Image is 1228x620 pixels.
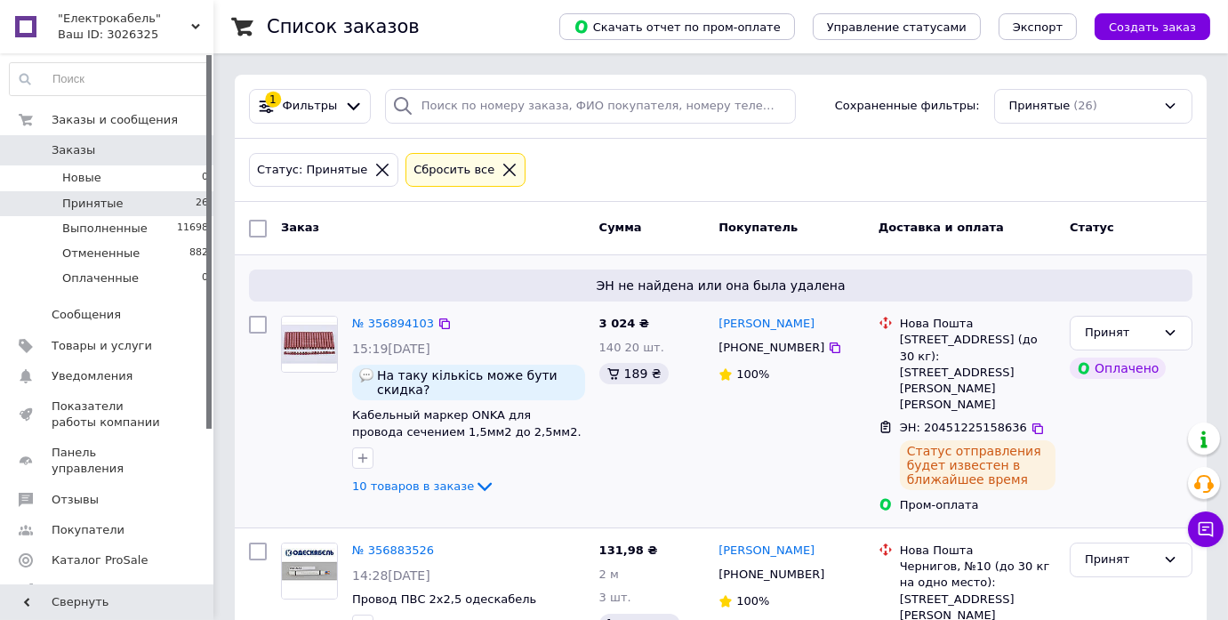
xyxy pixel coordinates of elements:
[281,543,338,600] a: Фото товару
[1073,99,1097,112] span: (26)
[189,246,208,262] span: 882
[599,591,631,604] span: 3 шт.
[62,170,101,186] span: Новые
[736,367,769,381] span: 100%
[62,196,124,212] span: Принятые
[52,338,152,354] span: Товары и услуги
[281,316,338,373] a: Фото товару
[282,317,337,372] img: Фото товару
[736,594,769,608] span: 100%
[1070,221,1114,234] span: Статус
[559,13,795,40] button: Скачать отчет по пром-оплате
[282,544,337,599] img: Фото товару
[900,316,1055,332] div: Нова Пошта
[10,63,209,95] input: Поиск
[377,368,578,397] span: На таку кількісь може бути скидка?
[835,98,980,115] span: Сохраненные фильтры:
[352,479,495,493] a: 10 товаров в заказе
[253,161,371,180] div: Статус: Принятые
[267,16,420,37] h1: Список заказов
[281,221,319,234] span: Заказ
[52,399,165,431] span: Показатели работы компании
[177,221,208,237] span: 11698
[1109,20,1196,34] span: Создать заказ
[900,543,1055,559] div: Нова Пошта
[52,522,124,538] span: Покупатели
[52,583,117,599] span: Аналитика
[196,196,208,212] span: 26
[599,317,649,330] span: 3 024 ₴
[352,544,434,557] a: № 356883526
[52,112,178,128] span: Заказы и сообщения
[827,20,967,34] span: Управление статусами
[352,592,536,606] a: Провод ПВС 2х2,5 одескабель
[1095,13,1210,40] button: Создать заказ
[52,492,99,508] span: Отзывы
[599,544,658,557] span: 131,98 ₴
[202,170,208,186] span: 0
[52,552,148,568] span: Каталог ProSale
[58,27,213,43] div: Ваш ID: 3026325
[52,368,132,384] span: Уведомления
[265,92,281,108] div: 1
[52,307,121,323] span: Сообщения
[352,342,430,356] span: 15:19[DATE]
[715,563,828,586] div: [PHONE_NUMBER]
[715,336,828,359] div: [PHONE_NUMBER]
[352,479,474,493] span: 10 товаров в заказе
[202,270,208,286] span: 0
[879,221,1004,234] span: Доставка и оплата
[718,221,798,234] span: Покупатель
[62,270,139,286] span: Оплаченные
[1009,98,1071,115] span: Принятые
[599,341,664,354] span: 140 20 шт.
[62,221,148,237] span: Выполненные
[410,161,498,180] div: Сбросить все
[1070,358,1166,379] div: Оплачено
[900,440,1055,490] div: Статус отправления будет известен в ближайшее время
[283,98,338,115] span: Фильтры
[599,363,669,384] div: 189 ₴
[718,543,815,560] a: [PERSON_NAME]
[52,142,95,158] span: Заказы
[385,89,797,124] input: Поиск по номеру заказа, ФИО покупателя, номеру телефона, Email, номеру накладной
[359,368,373,382] img: :speech_balloon:
[1085,551,1156,569] div: Принят
[52,445,165,477] span: Панель управления
[1077,20,1210,33] a: Создать заказ
[900,497,1055,513] div: Пром-оплата
[900,421,1027,434] span: ЭН: 20451225158636
[1188,511,1224,547] button: Чат с покупателем
[718,316,815,333] a: [PERSON_NAME]
[813,13,981,40] button: Управление статусами
[352,408,582,455] a: Кабельный маркер ONKA для провода сечением 1,5мм2 до 2,5мм2. Цифра 1
[599,221,642,234] span: Сумма
[574,19,781,35] span: Скачать отчет по пром-оплате
[352,568,430,583] span: 14:28[DATE]
[58,11,191,27] span: "Електрокабель"
[1085,324,1156,342] div: Принят
[256,277,1185,294] span: ЭН не найдена или она была удалена
[352,317,434,330] a: № 356894103
[599,568,619,581] span: 2 м
[1013,20,1063,34] span: Экспорт
[900,332,1055,413] div: [STREET_ADDRESS] (до 30 кг): [STREET_ADDRESS][PERSON_NAME][PERSON_NAME]
[62,246,140,262] span: Отмененные
[999,13,1077,40] button: Экспорт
